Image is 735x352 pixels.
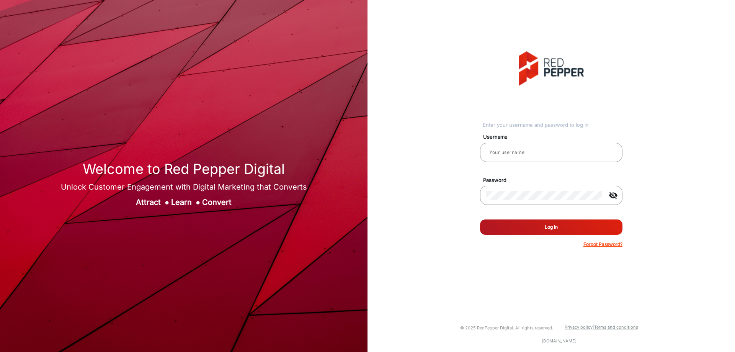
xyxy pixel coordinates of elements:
[542,338,577,344] a: [DOMAIN_NAME]
[460,325,553,331] small: © 2025 RedPepper Digital. All rights reserved.
[565,324,593,330] a: Privacy policy
[583,241,622,248] p: Forgot Password?
[594,324,638,330] a: Terms and conditions
[196,198,200,207] span: ●
[593,324,594,330] a: |
[519,51,584,86] img: vmg-logo
[165,198,169,207] span: ●
[477,177,631,184] mat-label: Password
[480,219,622,235] button: Log In
[483,121,622,129] div: Enter your username and password to log in
[61,196,307,208] div: Attract Learn Convert
[486,148,616,157] input: Your username
[61,181,307,193] div: Unlock Customer Engagement with Digital Marketing that Converts
[477,133,631,141] mat-label: Username
[61,161,307,177] h1: Welcome to Red Pepper Digital
[604,191,622,200] mat-icon: visibility_off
